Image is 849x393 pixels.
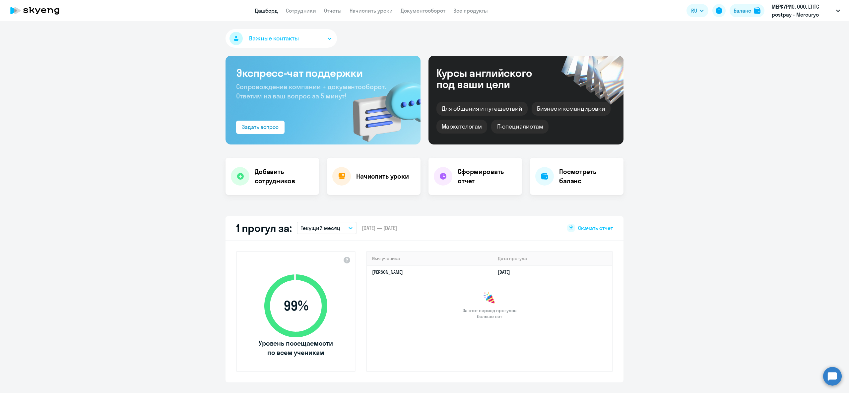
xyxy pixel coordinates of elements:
[686,4,708,17] button: RU
[768,3,843,19] button: МЕРКУРИО, ООО, LTITC postpay - Mercuryo
[578,224,613,232] span: Скачать отчет
[258,339,334,357] span: Уровень посещаемости по всем ученикам
[324,7,342,14] a: Отчеты
[226,29,337,48] button: Важные контакты
[491,120,548,134] div: IT-специалистам
[343,70,421,144] img: bg-img
[236,83,386,100] span: Сопровождение компании + документооборот. Ответим на ваш вопрос за 5 минут!
[483,292,496,305] img: congrats
[458,167,517,186] h4: Сформировать отчет
[249,34,299,43] span: Важные контакты
[236,221,292,235] h2: 1 прогул за:
[559,167,618,186] h4: Посмотреть баланс
[236,121,285,134] button: Задать вопрос
[255,7,278,14] a: Дашборд
[730,4,764,17] button: Балансbalance
[258,298,334,314] span: 99 %
[356,172,409,181] h4: Начислить уроки
[286,7,316,14] a: Сотрудники
[372,269,403,275] a: [PERSON_NAME]
[301,224,340,232] p: Текущий месяц
[436,67,550,90] div: Курсы английского под ваши цели
[498,269,515,275] a: [DATE]
[255,167,314,186] h4: Добавить сотрудников
[436,102,528,116] div: Для общения и путешествий
[532,102,611,116] div: Бизнес и командировки
[492,252,612,265] th: Дата прогула
[242,123,279,131] div: Задать вопрос
[754,7,760,14] img: balance
[691,7,697,15] span: RU
[453,7,488,14] a: Все продукты
[297,222,357,234] button: Текущий месяц
[734,7,751,15] div: Баланс
[462,308,517,319] span: За этот период прогулов больше нет
[401,7,445,14] a: Документооборот
[772,3,833,19] p: МЕРКУРИО, ООО, LTITC postpay - Mercuryo
[236,66,410,80] h3: Экспресс-чат поддержки
[436,120,487,134] div: Маркетологам
[367,252,492,265] th: Имя ученика
[350,7,393,14] a: Начислить уроки
[362,224,397,232] span: [DATE] — [DATE]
